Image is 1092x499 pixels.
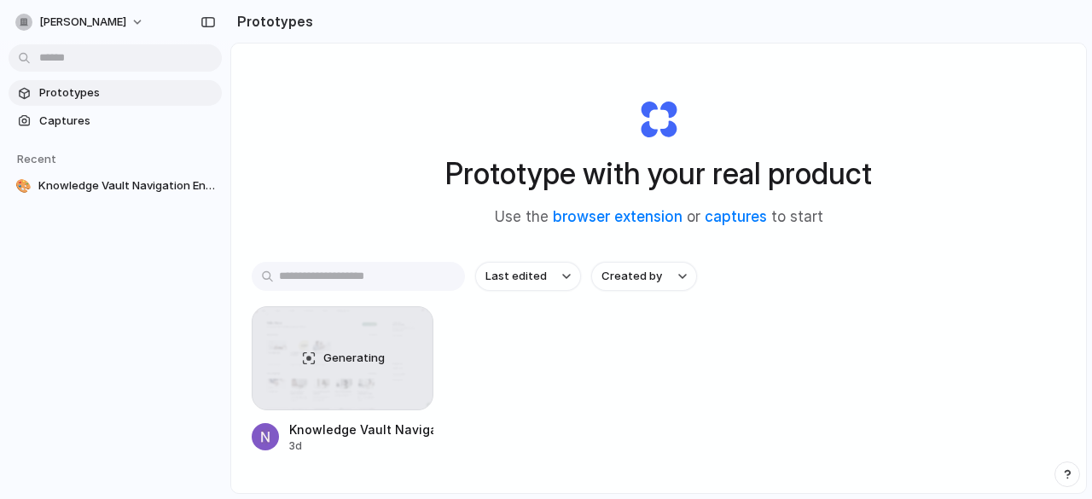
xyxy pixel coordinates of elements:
span: [PERSON_NAME] [39,14,126,31]
a: browser extension [553,208,682,225]
span: Generating [323,350,385,367]
a: captures [705,208,767,225]
a: 🎨Knowledge Vault Navigation Enhancer [9,173,222,199]
span: Recent [17,152,56,165]
a: Knowledge Vault Navigation EnhancerGeneratingKnowledge Vault Navigation Enhancer3d [252,306,433,454]
button: Created by [591,262,697,291]
h1: Prototype with your real product [445,151,872,196]
div: 3d [289,438,433,454]
span: Prototypes [39,84,215,102]
span: Captures [39,113,215,130]
span: Knowledge Vault Navigation Enhancer [38,177,215,194]
div: 🎨 [15,177,32,194]
span: Use the or to start [495,206,823,229]
a: Captures [9,108,222,134]
button: Last edited [475,262,581,291]
a: Prototypes [9,80,222,106]
span: Last edited [485,268,547,285]
h2: Prototypes [230,11,313,32]
button: [PERSON_NAME] [9,9,153,36]
span: Created by [601,268,662,285]
div: Knowledge Vault Navigation Enhancer [289,421,433,438]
